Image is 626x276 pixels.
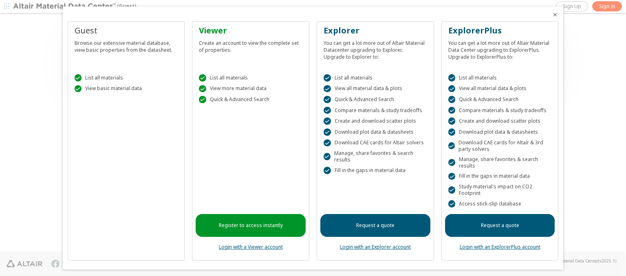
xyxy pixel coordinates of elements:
[448,159,455,166] div: 
[448,200,552,208] div: Access stick-slip database
[199,74,302,82] div: List all materials
[199,85,302,93] div: View more material data
[448,36,552,60] div: You can get a lot more out of Altair Material Data Center upgrading to ExplorerPlus. Upgrade to E...
[75,36,178,53] div: Browse our extensive material database, view basic properties from the datasheet.
[219,243,283,250] a: Login with a Viewer account
[324,107,427,114] div: Compare materials & study tradeoffs
[324,153,331,160] div: 
[448,96,456,103] div: 
[324,96,427,103] div: Quick & Advanced Search
[448,117,456,125] div: 
[75,74,82,82] div: 
[324,36,427,60] div: You can get a lot more out of Altair Material Datacenter upgrading to Explorer. Upgrade to Explor...
[448,128,456,136] div: 
[75,85,178,93] div: View basic material data
[324,96,331,103] div: 
[75,74,178,82] div: List all materials
[324,74,427,82] div: List all materials
[448,200,456,208] div: 
[75,85,82,93] div: 
[448,173,552,180] div: Fill in the gaps in material data
[199,96,302,103] div: Quick & Advanced Search
[324,85,331,93] div: 
[448,156,552,169] div: Manage, share favorites & search results
[199,96,206,103] div: 
[324,107,331,114] div: 
[448,74,456,82] div: 
[448,107,552,114] div: Compare materials & study tradeoffs
[199,74,206,82] div: 
[199,36,302,53] div: Create an account to view the complete set of properties.
[324,139,331,147] div: 
[448,96,552,103] div: Quick & Advanced Search
[460,243,540,250] a: Login with an ExplorerPlus account
[324,167,427,174] div: Fill in the gaps in material data
[448,142,455,150] div: 
[324,85,427,93] div: View all material data & plots
[448,107,456,114] div: 
[324,128,427,136] div: Download plot data & datasheets
[324,128,331,136] div: 
[196,214,306,237] a: Register to access instantly
[448,74,552,82] div: List all materials
[320,214,430,237] a: Request a quote
[448,186,455,194] div: 
[340,243,411,250] a: Login with an Explorer account
[199,85,206,93] div: 
[448,85,552,93] div: View all material data & plots
[324,139,427,147] div: Download CAE cards for Altair solvers
[448,85,456,93] div: 
[75,25,178,36] div: Guest
[324,25,427,36] div: Explorer
[324,117,427,125] div: Create and download scatter plots
[324,74,331,82] div: 
[445,214,555,237] a: Request a quote
[324,117,331,125] div: 
[448,25,552,36] div: ExplorerPlus
[448,128,552,136] div: Download plot data & datasheets
[448,139,552,152] div: Download CAE cards for Altair & 3rd party solvers
[552,11,558,18] button: Close
[324,167,331,174] div: 
[448,117,552,125] div: Create and download scatter plots
[324,150,427,163] div: Manage, share favorites & search results
[448,173,456,180] div: 
[448,183,552,197] div: Study material's impact on CO2 Footprint
[199,25,302,36] div: Viewer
